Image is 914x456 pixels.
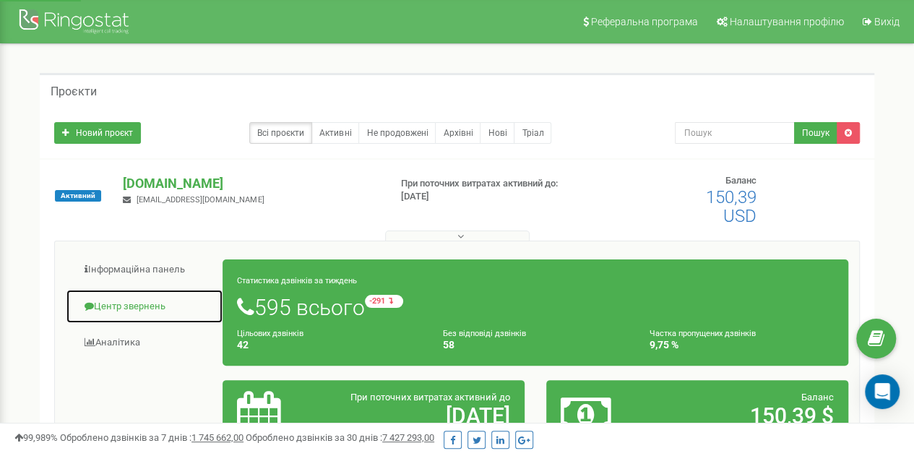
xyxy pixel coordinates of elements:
[66,252,223,288] a: Інформаційна панель
[237,329,303,338] small: Цільових дзвінків
[66,289,223,324] a: Центр звернень
[237,340,421,350] h4: 42
[725,175,756,186] span: Баланс
[650,329,756,338] small: Частка пропущених дзвінків
[350,392,510,403] span: При поточних витратах активний до
[382,432,434,443] u: 7 427 293,00
[246,432,434,443] span: Оброблено дзвінків за 30 днів :
[123,174,377,193] p: [DOMAIN_NAME]
[591,16,698,27] span: Реферальна програма
[514,122,551,144] a: Тріал
[874,16,900,27] span: Вихід
[480,122,514,144] a: Нові
[54,122,141,144] a: Новий проєкт
[706,187,756,226] span: 150,39 USD
[66,325,223,361] a: Аналiтика
[801,392,834,403] span: Баланс
[365,295,403,308] small: -291
[55,190,101,202] span: Активний
[191,432,243,443] u: 1 745 662,00
[443,329,526,338] small: Без відповіді дзвінків
[443,340,627,350] h4: 58
[51,85,97,98] h5: Проєкти
[311,122,359,144] a: Активні
[675,122,795,144] input: Пошук
[401,177,586,204] p: При поточних витратах активний до: [DATE]
[60,432,243,443] span: Оброблено дзвінків за 7 днів :
[865,374,900,409] div: Open Intercom Messenger
[794,122,837,144] button: Пошук
[335,404,510,428] h2: [DATE]
[237,276,357,285] small: Статистика дзвінків за тиждень
[137,195,264,205] span: [EMAIL_ADDRESS][DOMAIN_NAME]
[14,432,58,443] span: 99,989%
[249,122,312,144] a: Всі проєкти
[650,340,834,350] h4: 9,75 %
[435,122,480,144] a: Архівні
[730,16,844,27] span: Налаштування профілю
[358,122,436,144] a: Не продовжені
[237,295,834,319] h1: 595 всього
[659,404,834,428] h2: 150,39 $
